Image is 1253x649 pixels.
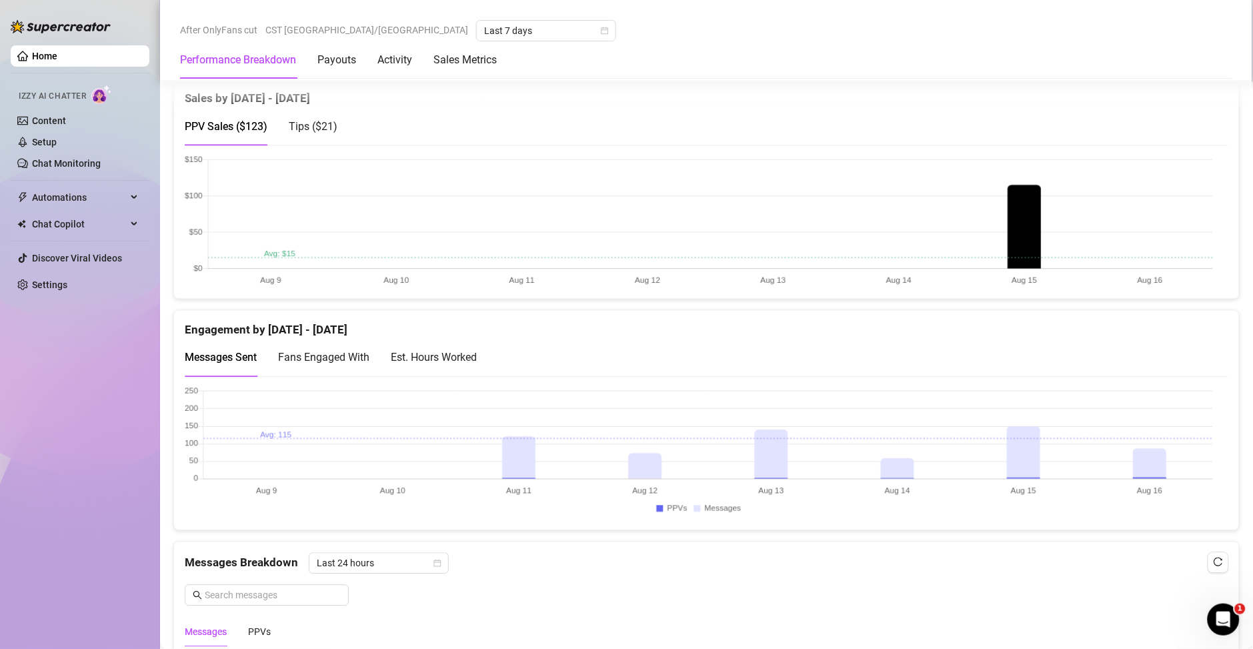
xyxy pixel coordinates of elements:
span: 1 [1235,604,1246,614]
div: Messages [185,625,227,640]
span: calendar [433,560,441,568]
span: Izzy AI Chatter [19,90,86,103]
div: PPVs [248,625,271,640]
img: logo-BBDzfeDw.svg [11,20,111,33]
iframe: Intercom live chat [1208,604,1240,636]
div: Sales Metrics [433,52,497,68]
div: Performance Breakdown [180,52,296,68]
span: CST [GEOGRAPHIC_DATA]/[GEOGRAPHIC_DATA] [265,20,468,40]
div: Est. Hours Worked [391,350,477,366]
span: reload [1214,558,1223,567]
span: After OnlyFans cut [180,20,257,40]
span: PPV Sales ( $123 ) [185,121,267,133]
div: Activity [377,52,412,68]
a: Settings [32,279,67,290]
img: AI Chatter [91,85,112,104]
span: Fans Engaged With [278,352,369,364]
span: Messages Sent [185,352,257,364]
input: Search messages [205,588,341,603]
a: Home [32,51,57,61]
div: Sales by [DATE] - [DATE] [185,79,1228,108]
div: Payouts [317,52,356,68]
a: Setup [32,137,57,147]
span: Last 24 hours [317,554,441,574]
span: Automations [32,187,127,208]
div: Engagement by [DATE] - [DATE] [185,311,1228,340]
span: search [193,591,202,600]
span: Chat Copilot [32,213,127,235]
div: Messages Breakdown [185,553,1228,574]
a: Chat Monitoring [32,158,101,169]
span: thunderbolt [17,192,28,203]
span: calendar [601,27,609,35]
a: Discover Viral Videos [32,253,122,263]
span: Last 7 days [484,21,608,41]
a: Content [32,115,66,126]
span: Tips ( $21 ) [289,121,337,133]
img: Chat Copilot [17,219,26,229]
